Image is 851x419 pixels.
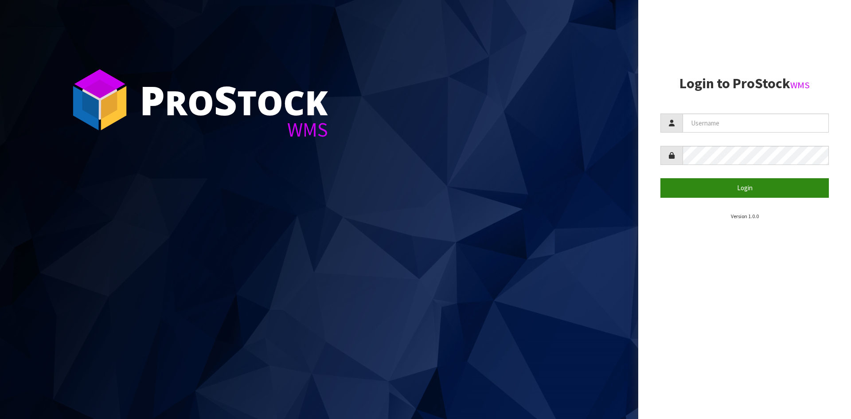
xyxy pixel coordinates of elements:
[214,73,237,127] span: S
[683,114,829,133] input: Username
[66,67,133,133] img: ProStock Cube
[790,79,810,91] small: WMS
[140,120,328,140] div: WMS
[660,178,829,197] button: Login
[140,80,328,120] div: ro tock
[660,76,829,91] h2: Login to ProStock
[140,73,165,127] span: P
[731,213,759,219] small: Version 1.0.0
